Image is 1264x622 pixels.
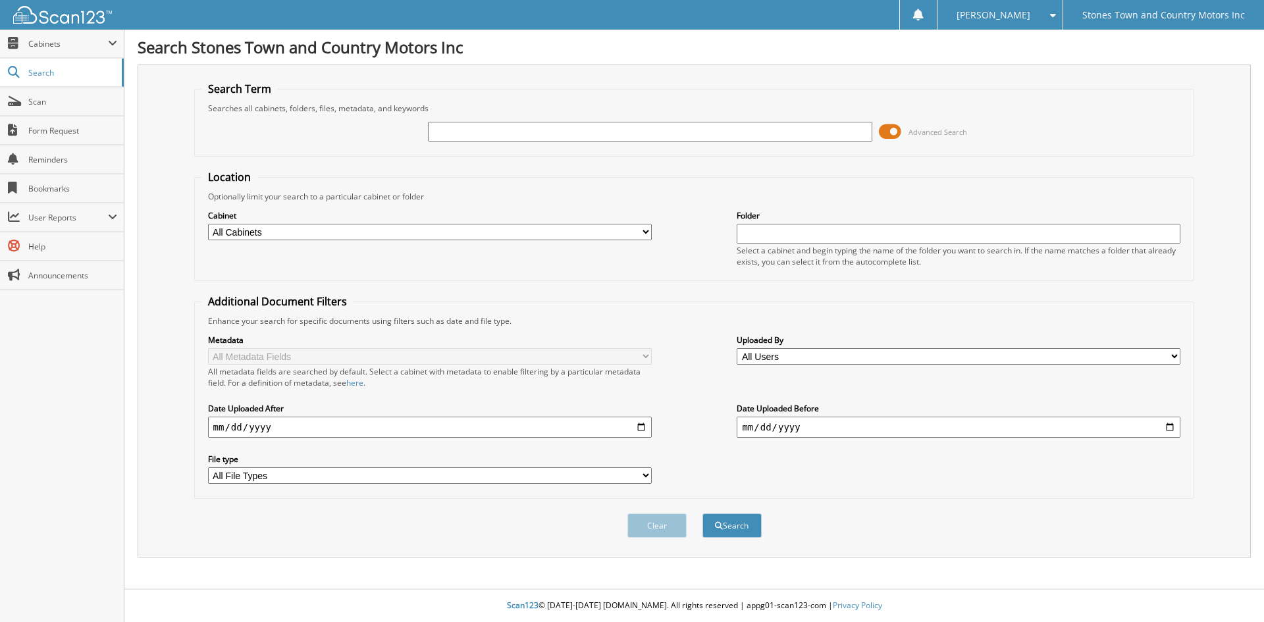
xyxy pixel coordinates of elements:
[737,334,1180,346] label: Uploaded By
[507,600,539,611] span: Scan123
[28,212,108,223] span: User Reports
[28,96,117,107] span: Scan
[208,417,652,438] input: start
[1082,11,1245,19] span: Stones Town and Country Motors Inc
[28,270,117,281] span: Announcements
[28,154,117,165] span: Reminders
[957,11,1030,19] span: [PERSON_NAME]
[208,210,652,221] label: Cabinet
[833,600,882,611] a: Privacy Policy
[201,191,1188,202] div: Optionally limit your search to a particular cabinet or folder
[28,241,117,252] span: Help
[201,315,1188,326] div: Enhance your search for specific documents using filters such as date and file type.
[208,454,652,465] label: File type
[702,513,762,538] button: Search
[28,38,108,49] span: Cabinets
[908,127,967,137] span: Advanced Search
[208,403,652,414] label: Date Uploaded After
[13,6,112,24] img: scan123-logo-white.svg
[201,294,354,309] legend: Additional Document Filters
[201,170,257,184] legend: Location
[201,82,278,96] legend: Search Term
[346,377,363,388] a: here
[28,67,115,78] span: Search
[737,210,1180,221] label: Folder
[737,403,1180,414] label: Date Uploaded Before
[201,103,1188,114] div: Searches all cabinets, folders, files, metadata, and keywords
[138,36,1251,58] h1: Search Stones Town and Country Motors Inc
[627,513,687,538] button: Clear
[208,334,652,346] label: Metadata
[737,245,1180,267] div: Select a cabinet and begin typing the name of the folder you want to search in. If the name match...
[208,366,652,388] div: All metadata fields are searched by default. Select a cabinet with metadata to enable filtering b...
[737,417,1180,438] input: end
[124,590,1264,622] div: © [DATE]-[DATE] [DOMAIN_NAME]. All rights reserved | appg01-scan123-com |
[28,183,117,194] span: Bookmarks
[28,125,117,136] span: Form Request
[1198,559,1264,622] iframe: Chat Widget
